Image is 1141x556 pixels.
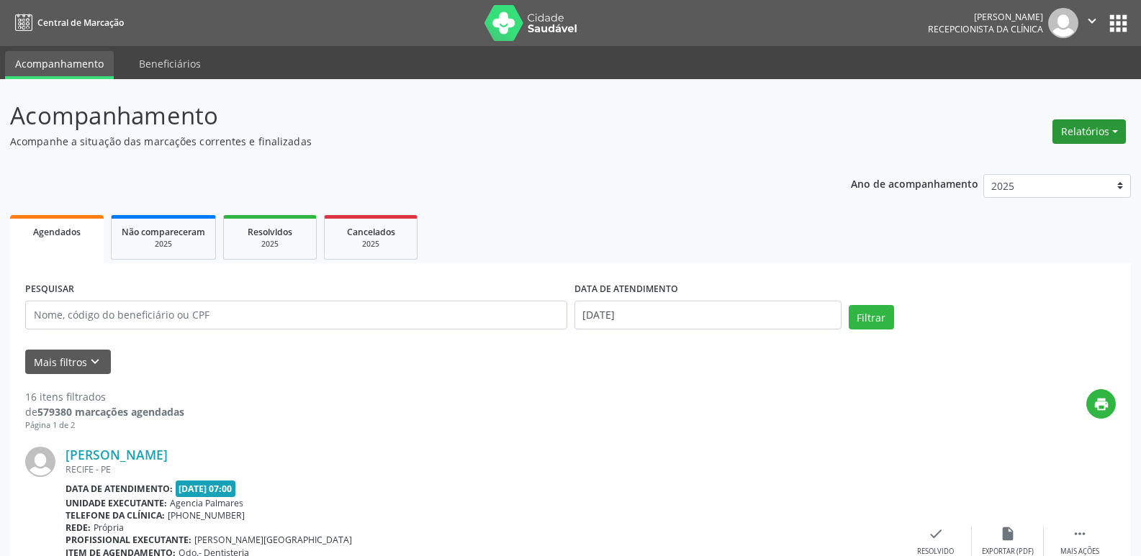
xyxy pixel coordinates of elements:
[25,278,74,301] label: PESQUISAR
[1086,389,1116,419] button: print
[87,354,103,370] i: keyboard_arrow_down
[66,463,900,475] div: RECIFE - PE
[335,239,407,250] div: 2025
[10,134,795,149] p: Acompanhe a situação das marcações correntes e finalizadas
[25,447,55,477] img: img
[1052,119,1126,144] button: Relatórios
[25,301,567,329] input: Nome, código do beneficiário ou CPF
[25,389,184,404] div: 16 itens filtrados
[94,521,124,534] span: Própria
[66,521,91,534] b: Rede:
[33,226,81,238] span: Agendados
[851,174,978,192] p: Ano de acompanhamento
[168,509,245,521] span: [PHONE_NUMBER]
[1084,13,1100,29] i: 
[1078,8,1106,38] button: 
[849,305,894,329] button: Filtrar
[66,509,165,521] b: Telefone da clínica:
[1048,8,1078,38] img: img
[176,480,236,497] span: [DATE] 07:00
[234,239,306,250] div: 2025
[5,51,114,79] a: Acompanhamento
[194,534,352,546] span: [PERSON_NAME][GEOGRAPHIC_DATA]
[928,526,944,542] i: check
[928,23,1043,35] span: Recepcionista da clínica
[37,17,124,29] span: Central de Marcação
[25,350,111,375] button: Mais filtroskeyboard_arrow_down
[1093,396,1109,412] i: print
[248,226,292,238] span: Resolvidos
[66,497,167,509] b: Unidade executante:
[1106,11,1131,36] button: apps
[10,11,124,35] a: Central de Marcação
[928,11,1043,23] div: [PERSON_NAME]
[170,497,243,509] span: Agencia Palmares
[347,226,395,238] span: Cancelados
[1000,526,1016,542] i: insert_drive_file
[122,226,205,238] span: Não compareceram
[129,51,211,76] a: Beneficiários
[574,301,842,329] input: Selecione um intervalo
[1072,526,1088,542] i: 
[10,98,795,134] p: Acompanhamento
[25,404,184,419] div: de
[574,278,678,301] label: DATA DE ATENDIMENTO
[66,534,191,546] b: Profissional executante:
[122,239,205,250] div: 2025
[25,419,184,432] div: Página 1 de 2
[66,447,168,462] a: [PERSON_NAME]
[66,483,173,495] b: Data de atendimento:
[37,405,184,419] strong: 579380 marcações agendadas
